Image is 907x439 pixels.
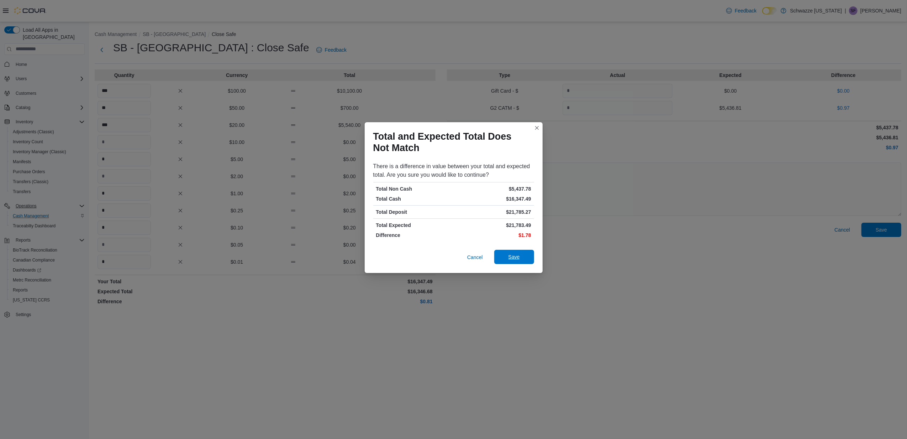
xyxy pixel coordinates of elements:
div: There is a difference in value between your total and expected total. Are you sure you would like... [373,162,534,179]
span: Cancel [467,254,483,261]
p: Difference [376,232,452,239]
p: $21,785.27 [455,208,531,216]
p: Total Expected [376,222,452,229]
p: $5,437.78 [455,185,531,192]
p: $16,347.49 [455,195,531,202]
h1: Total and Expected Total Does Not Match [373,131,528,154]
button: Cancel [464,250,486,264]
p: $1.78 [455,232,531,239]
p: $21,783.49 [455,222,531,229]
span: Save [508,253,520,260]
p: Total Non Cash [376,185,452,192]
button: Save [494,250,534,264]
button: Closes this modal window [533,124,541,132]
p: Total Cash [376,195,452,202]
p: Total Deposit [376,208,452,216]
